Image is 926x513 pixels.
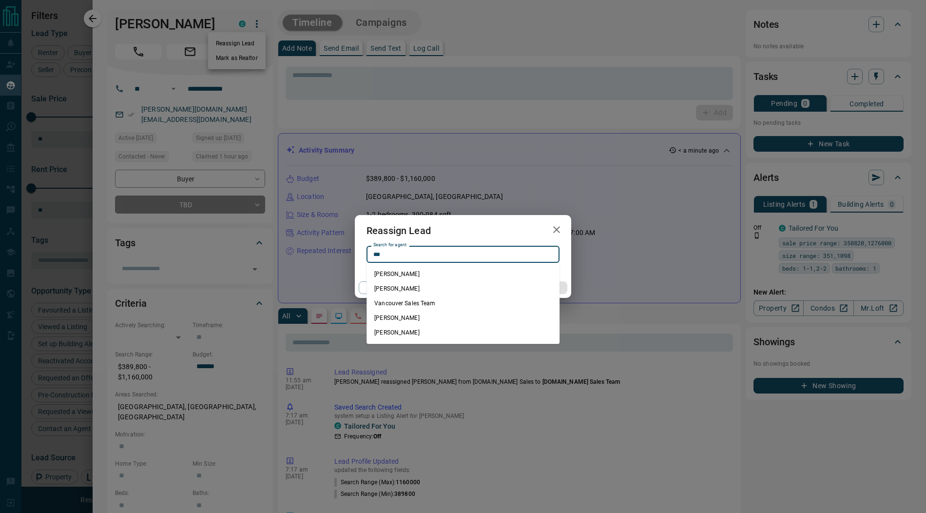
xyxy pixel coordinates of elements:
label: Search for agent [373,242,406,248]
button: Cancel [359,281,442,294]
li: [PERSON_NAME] [367,325,559,340]
li: [PERSON_NAME] [367,311,559,325]
li: [PERSON_NAME] [367,281,559,296]
li: [PERSON_NAME] [367,267,559,281]
li: Vancouver Sales Team [367,296,559,311]
h2: Reassign Lead [355,215,443,246]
